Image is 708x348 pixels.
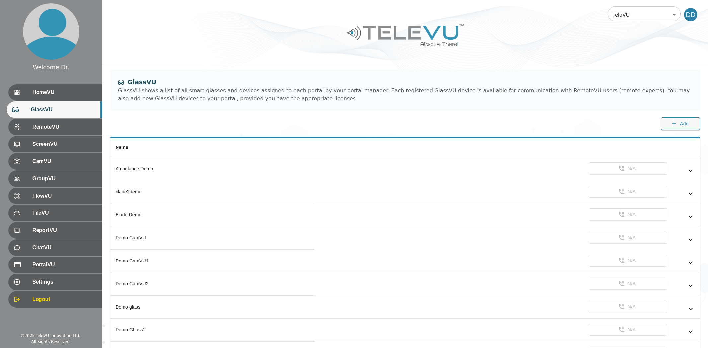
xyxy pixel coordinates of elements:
[116,188,309,195] div: blade2demo
[7,101,102,118] div: GlassVU
[32,278,97,286] span: Settings
[32,88,97,96] span: HomeVU
[31,339,70,345] div: All Rights Reserved
[8,119,102,135] div: RemoteVU
[116,326,309,333] div: Demo GLass2
[8,291,102,308] div: Logout
[32,295,97,303] span: Logout
[32,261,97,269] span: PortalVU
[8,170,102,187] div: GroupVU
[116,258,309,264] div: Demo CamVU1
[8,136,102,152] div: ScreenVU
[116,234,309,241] div: Demo CamVU
[32,192,97,200] span: FlowVU
[680,120,689,128] span: Add
[8,84,102,101] div: HomeVU
[31,106,97,114] span: GlassVU
[8,257,102,273] div: PortalVU
[116,211,309,218] div: Blade Demo
[608,5,681,24] div: TeleVU
[20,333,80,339] div: © 2025 TeleVU Innovation Ltd.
[661,117,700,130] button: Add
[32,123,97,131] span: RemoteVU
[33,63,69,72] div: Welcome Dr.
[32,244,97,252] span: ChatVU
[118,78,692,87] div: GlassVU
[23,3,79,60] img: profile.png
[32,209,97,217] span: FileVU
[116,145,128,150] span: Name
[8,274,102,290] div: Settings
[116,304,309,310] div: Demo glass
[32,175,97,183] span: GroupVU
[8,239,102,256] div: ChatVU
[346,21,465,49] img: Logo
[32,226,97,234] span: ReportVU
[8,188,102,204] div: FlowVU
[8,222,102,239] div: ReportVU
[32,140,97,148] span: ScreenVU
[8,153,102,170] div: CamVU
[8,205,102,221] div: FileVU
[32,157,97,165] span: CamVU
[116,165,309,172] div: Ambulance Demo
[684,8,697,21] div: DD
[118,87,692,103] div: GlassVU shows a list of all smart glasses and devices assigned to each portal by your portal mana...
[116,280,309,287] div: Demo CamVU2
